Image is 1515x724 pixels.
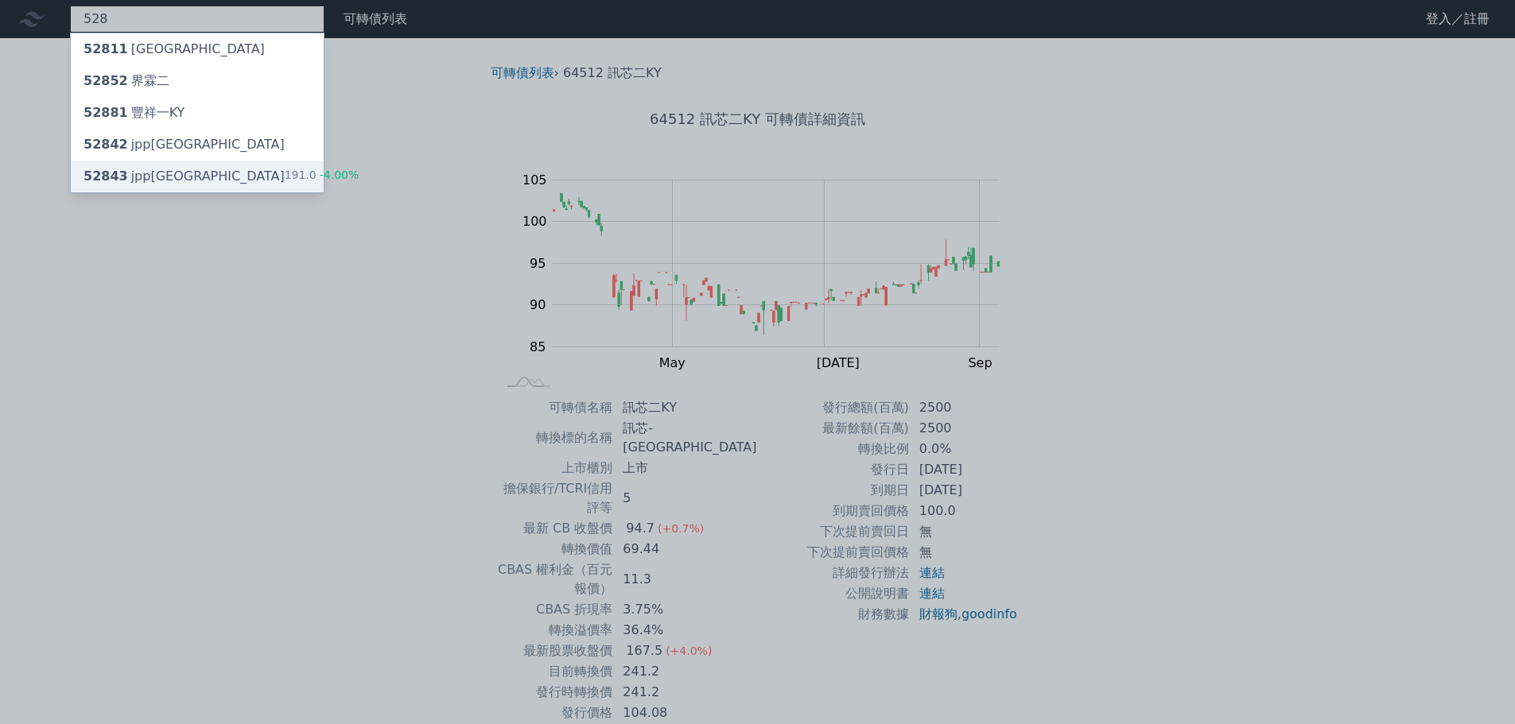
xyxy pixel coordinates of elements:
span: 52881 [84,105,128,120]
a: 52842jpp[GEOGRAPHIC_DATA] [71,129,324,161]
div: [GEOGRAPHIC_DATA] [84,40,265,59]
a: 52843jpp[GEOGRAPHIC_DATA] 191.0-4.00% [71,161,324,192]
div: 豐祥一KY [84,103,185,122]
div: 191.0 [285,167,359,186]
div: jpp[GEOGRAPHIC_DATA] [84,135,285,154]
span: -4.00% [317,168,359,181]
a: 52811[GEOGRAPHIC_DATA] [71,33,324,65]
div: jpp[GEOGRAPHIC_DATA] [84,167,285,186]
a: 52881豐祥一KY [71,97,324,129]
div: 界霖二 [84,72,169,91]
span: 52852 [84,73,128,88]
span: 52842 [84,137,128,152]
span: 52811 [84,41,128,56]
span: 52843 [84,168,128,184]
a: 52852界霖二 [71,65,324,97]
